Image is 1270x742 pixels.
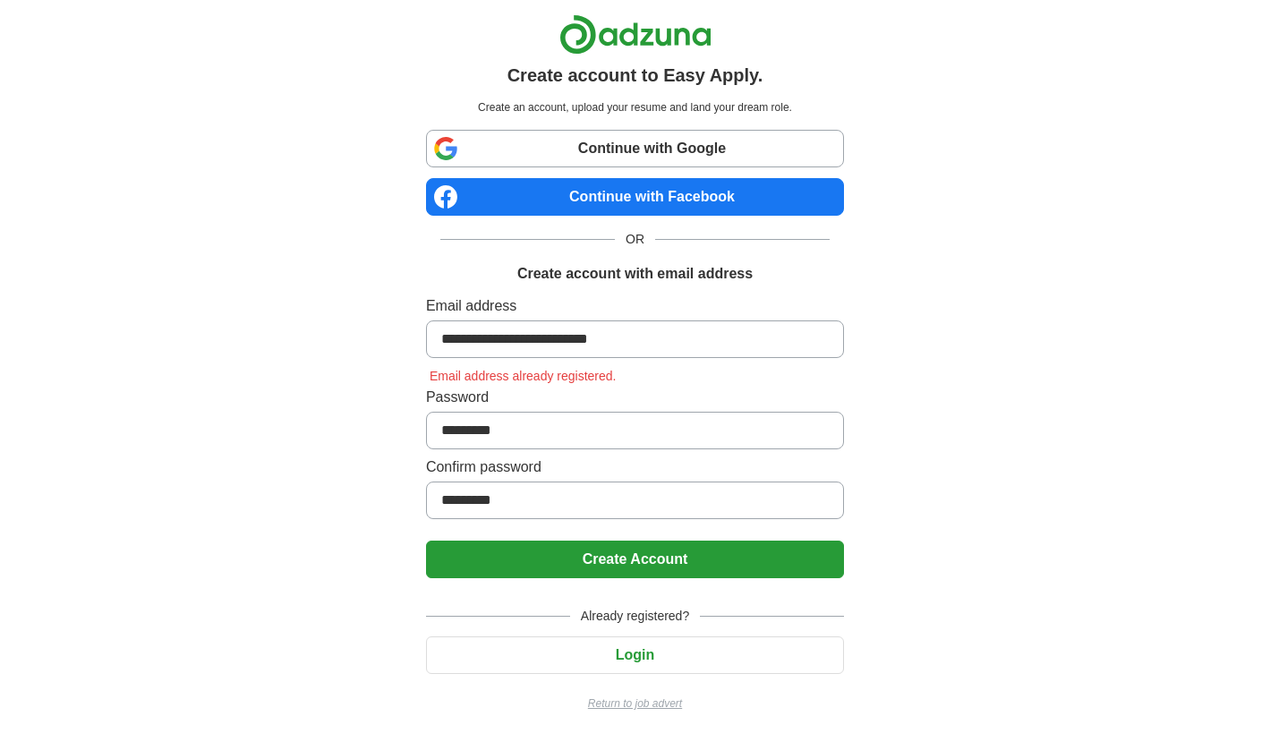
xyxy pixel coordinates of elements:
[430,99,840,115] p: Create an account, upload your resume and land your dream role.
[426,695,844,712] a: Return to job advert
[426,178,844,216] a: Continue with Facebook
[426,647,844,662] a: Login
[615,230,655,249] span: OR
[426,541,844,578] button: Create Account
[426,456,844,478] label: Confirm password
[426,130,844,167] a: Continue with Google
[559,14,712,55] img: Adzuna logo
[426,369,620,383] span: Email address already registered.
[570,607,700,626] span: Already registered?
[426,387,844,408] label: Password
[426,295,844,317] label: Email address
[517,263,753,285] h1: Create account with email address
[426,636,844,674] button: Login
[507,62,763,89] h1: Create account to Easy Apply.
